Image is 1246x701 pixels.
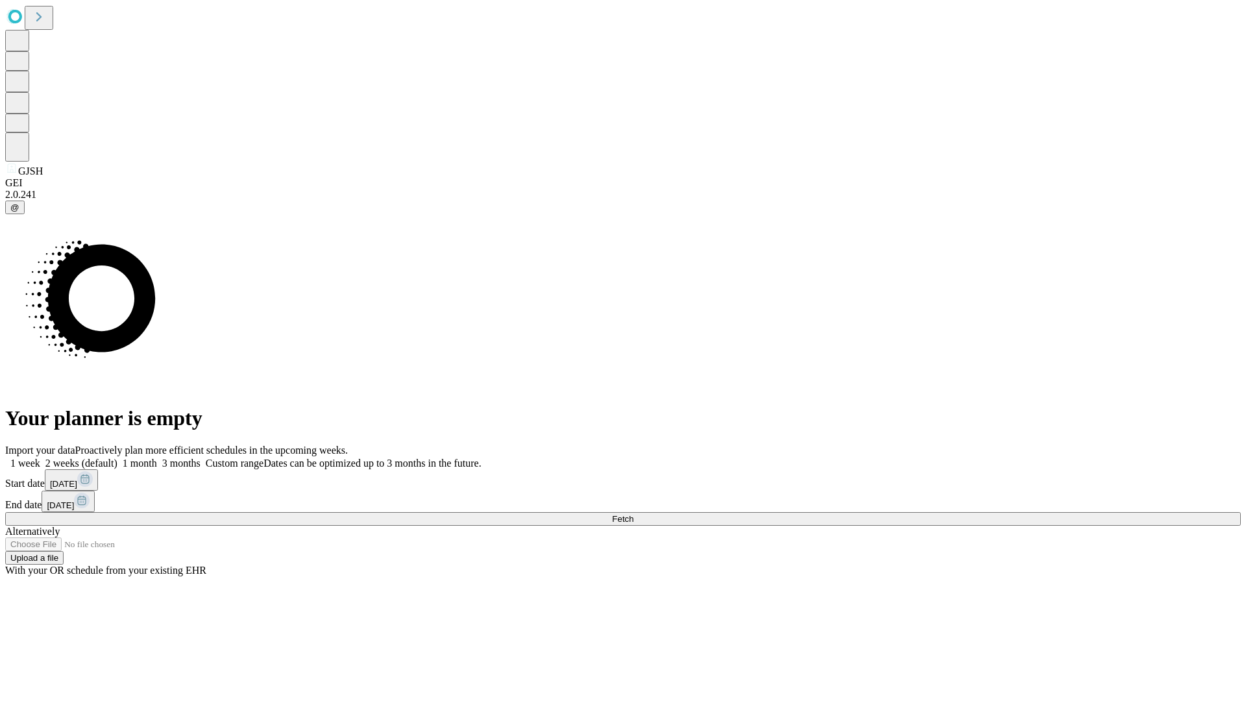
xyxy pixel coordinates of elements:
span: Proactively plan more efficient schedules in the upcoming weeks. [75,445,348,456]
span: Dates can be optimized up to 3 months in the future. [263,458,481,469]
span: Alternatively [5,526,60,537]
span: Fetch [612,514,633,524]
button: Fetch [5,512,1241,526]
span: 2 weeks (default) [45,458,117,469]
span: GJSH [18,166,43,177]
span: @ [10,203,19,212]
button: Upload a file [5,551,64,565]
button: [DATE] [45,469,98,491]
div: Start date [5,469,1241,491]
span: [DATE] [47,500,74,510]
span: [DATE] [50,479,77,489]
span: 1 week [10,458,40,469]
div: 2.0.241 [5,189,1241,201]
div: GEI [5,177,1241,189]
div: End date [5,491,1241,512]
span: Import your data [5,445,75,456]
button: @ [5,201,25,214]
button: [DATE] [42,491,95,512]
span: Custom range [206,458,263,469]
span: With your OR schedule from your existing EHR [5,565,206,576]
span: 3 months [162,458,201,469]
h1: Your planner is empty [5,406,1241,430]
span: 1 month [123,458,157,469]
